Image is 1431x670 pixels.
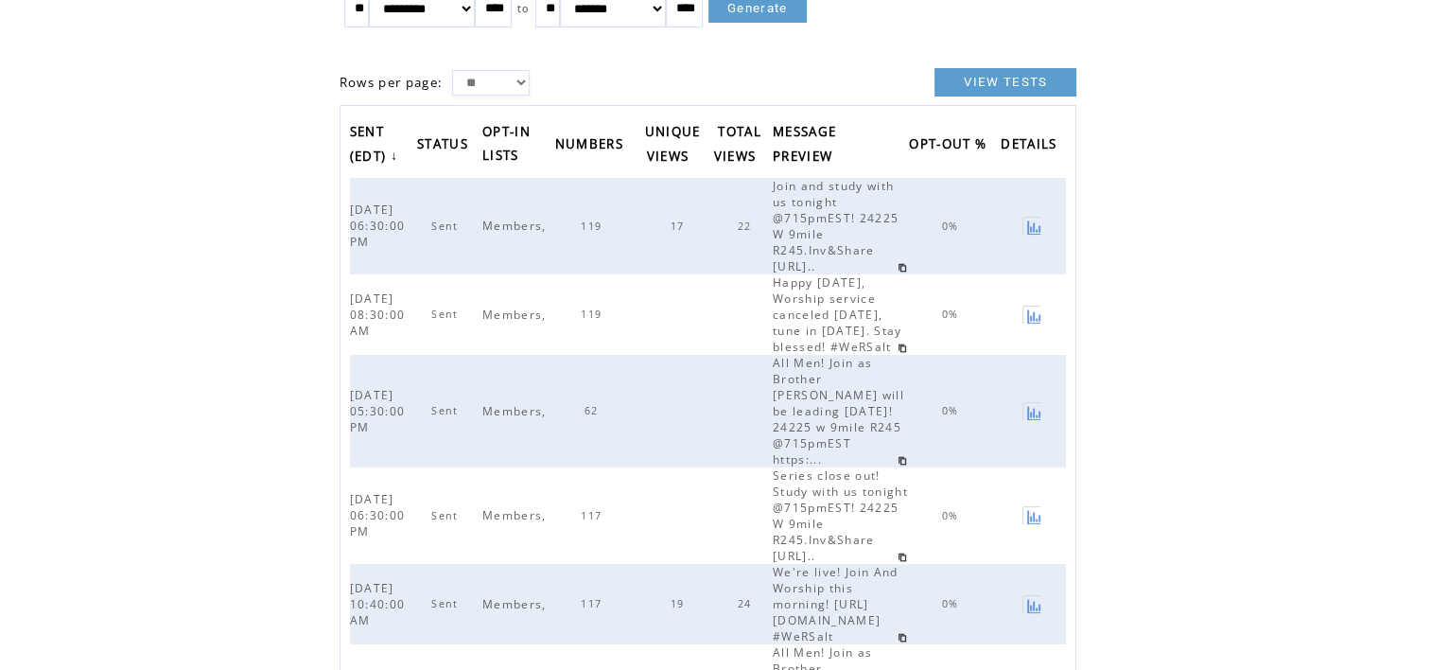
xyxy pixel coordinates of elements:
[773,118,837,174] span: MESSAGE PREVIEW
[644,118,700,174] span: UNIQUE VIEWS
[934,68,1076,97] a: VIEW TESTS
[482,507,551,523] span: Members,
[942,597,964,610] span: 0%
[350,291,406,339] span: [DATE] 08:30:00 AM
[417,130,478,161] a: STATUS
[942,308,964,321] span: 0%
[644,117,700,173] a: UNIQUE VIEWS
[431,308,462,321] span: Sent
[482,118,531,173] span: OPT-IN LISTS
[350,202,406,250] span: [DATE] 06:30:00 PM
[581,220,606,233] span: 119
[942,220,964,233] span: 0%
[340,74,444,91] span: Rows per page:
[581,597,606,610] span: 117
[671,220,689,233] span: 17
[942,404,964,417] span: 0%
[773,178,899,274] span: Join and study with us tonight @715pmEST! 24225 W 9mile R245.Inv&Share [URL]..
[350,118,392,174] span: SENT (EDT)
[942,509,964,522] span: 0%
[773,355,904,467] span: All Men! Join as Brother [PERSON_NAME] will be leading [DATE]! 24225 w 9mile R245 @715pmEST https...
[773,564,899,644] span: We're live! Join And Worship this morning! [URL][DOMAIN_NAME] #WeRSalt
[431,509,462,522] span: Sent
[738,220,757,233] span: 22
[431,404,462,417] span: Sent
[417,131,473,162] span: STATUS
[350,491,406,539] span: [DATE] 06:30:00 PM
[585,404,603,417] span: 62
[517,2,530,15] span: to
[773,117,842,173] a: MESSAGE PREVIEW
[555,130,633,161] a: NUMBERS
[350,387,406,435] span: [DATE] 05:30:00 PM
[555,131,628,162] span: NUMBERS
[909,131,991,162] span: OPT-OUT %
[431,597,462,610] span: Sent
[482,218,551,234] span: Members,
[714,117,766,173] a: TOTAL VIEWS
[482,596,551,612] span: Members,
[714,118,761,174] span: TOTAL VIEWS
[350,580,406,628] span: [DATE] 10:40:00 AM
[773,274,902,355] span: Happy [DATE], Worship service canceled [DATE], tune in [DATE]. Stay blessed! #WeRSalt
[482,403,551,419] span: Members,
[1001,131,1061,162] span: DETAILS
[738,597,757,610] span: 24
[909,130,996,161] a: OPT-OUT %
[581,308,606,321] span: 119
[482,307,551,323] span: Members,
[581,509,606,522] span: 117
[773,467,908,564] span: Series close out! Study with us tonight @715pmEST! 24225 W 9mile R245.Inv&Share [URL]..
[671,597,689,610] span: 19
[431,220,462,233] span: Sent
[350,117,404,173] a: SENT (EDT)↓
